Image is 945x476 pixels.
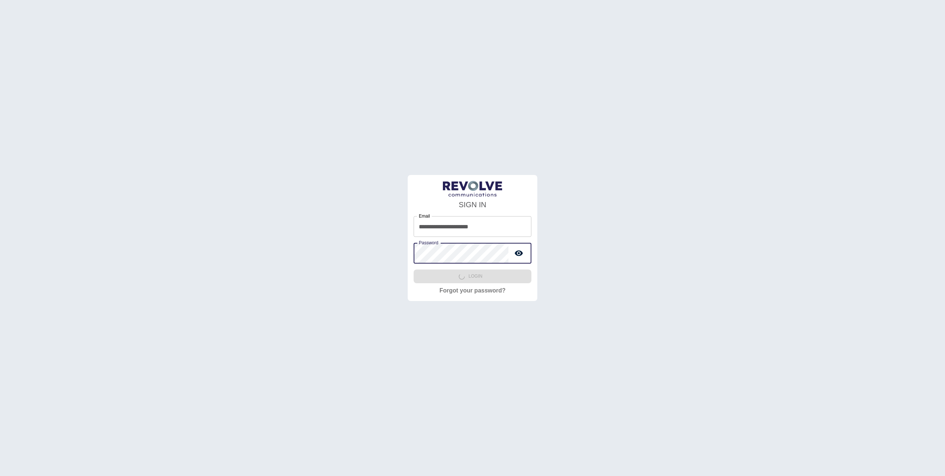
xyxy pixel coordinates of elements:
button: toggle password visibility [511,246,526,261]
h4: SIGN IN [414,199,531,210]
a: Forgot your password? [440,286,506,295]
img: LogoText [443,181,502,197]
label: Email [419,213,430,219]
label: Password [419,239,438,246]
